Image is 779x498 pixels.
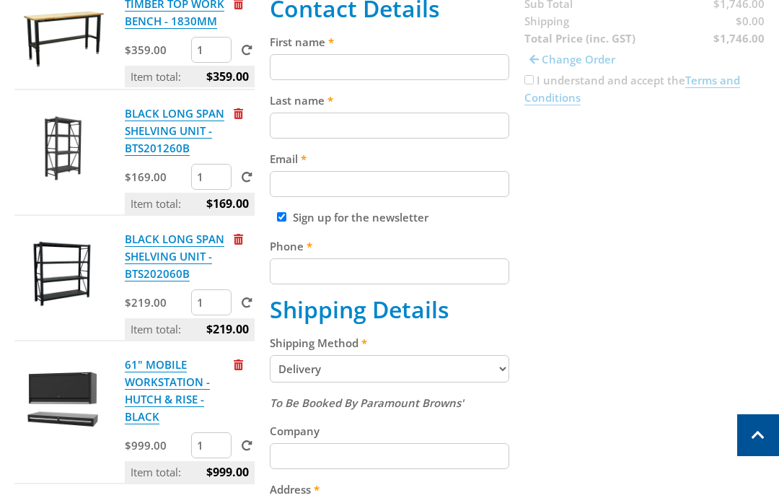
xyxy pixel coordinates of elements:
[125,357,210,424] a: 61" MOBILE WORKSTATION - HUTCH & RISE - BLACK
[270,422,510,440] label: Company
[125,106,224,156] a: BLACK LONG SPAN SHELVING UNIT - BTS201260B
[206,318,249,340] span: $219.00
[206,66,249,87] span: $359.00
[270,481,510,498] label: Address
[270,396,464,410] em: To Be Booked By Paramount Browns'
[270,296,510,323] h2: Shipping Details
[125,461,255,483] p: Item total:
[270,258,510,284] input: Please enter your telephone number.
[125,168,188,185] p: $169.00
[125,41,188,58] p: $359.00
[270,92,510,109] label: Last name
[270,334,510,351] label: Shipping Method
[206,193,249,214] span: $169.00
[270,33,510,51] label: First name
[19,356,106,442] img: 61" MOBILE WORKSTATION - HUTCH & RISE - BLACK
[234,106,243,121] a: Remove from cart
[270,113,510,139] input: Please enter your last name.
[125,318,255,340] p: Item total:
[19,230,106,317] img: BLACK LONG SPAN SHELVING UNIT - BTS202060B
[125,232,224,281] a: BLACK LONG SPAN SHELVING UNIT - BTS202060B
[270,355,510,383] select: Please select a shipping method.
[270,171,510,197] input: Please enter your email address.
[270,237,510,255] label: Phone
[125,66,255,87] p: Item total:
[293,210,428,224] label: Sign up for the newsletter
[270,150,510,167] label: Email
[125,193,255,214] p: Item total:
[206,461,249,483] span: $999.00
[270,54,510,80] input: Please enter your first name.
[125,437,188,454] p: $999.00
[234,357,243,372] a: Remove from cart
[19,105,106,191] img: BLACK LONG SPAN SHELVING UNIT - BTS201260B
[125,294,188,311] p: $219.00
[234,232,243,246] a: Remove from cart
